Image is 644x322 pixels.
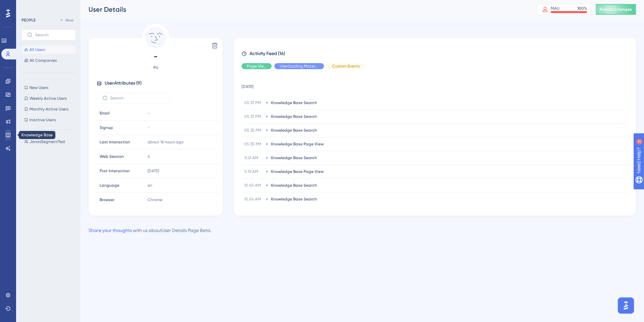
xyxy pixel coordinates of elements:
[244,183,263,188] span: 10.55 AM
[57,16,76,24] button: New
[21,94,76,102] button: Weekly Active Users
[89,228,132,233] a: Share your thoughts
[280,63,319,69] span: UserGuiding Material
[244,169,263,174] span: 11.19 AM
[21,116,76,124] button: Inactive Users
[21,46,76,54] button: All Users
[105,79,142,87] span: User Attributes ( 9 )
[600,7,632,12] span: Publish Changes
[100,125,113,130] span: Signup
[21,138,80,146] button: JonasSegmentTest
[35,33,70,37] input: Search
[89,5,520,14] div: User Details
[148,183,152,188] span: en
[241,75,630,96] td: [DATE]
[551,6,559,11] div: MAU
[271,196,317,202] span: Knowledge Base Search
[30,96,67,101] span: Weekly Active Users
[148,169,159,173] time: [DATE]
[30,85,48,90] span: New Users
[30,47,45,52] span: All Users
[271,100,317,105] span: Knowledge Base Search
[244,128,263,133] span: 05.35 PM
[30,58,57,63] span: All Companies
[148,140,183,144] time: about 16 hours ago
[110,96,165,100] input: Search
[271,155,317,160] span: Knowledge Base Search
[271,114,317,119] span: Knowledge Base Search
[271,141,324,147] span: Knowledge Base Page View
[271,169,324,174] span: Knowledge Base Page View
[100,110,110,116] span: Email
[271,183,317,188] span: Knowledge Base Search
[21,56,76,64] button: All Companies
[21,105,76,113] button: Monthly Active Users
[100,183,119,188] span: Language
[100,154,124,159] span: Web Session
[30,117,56,123] span: Inactive Users
[100,168,130,174] span: First Interaction
[271,128,317,133] span: Knowledge Base Search
[148,154,150,159] span: 4
[47,3,49,9] div: 3
[148,110,150,116] span: -
[332,63,360,69] span: Custom Events
[148,197,162,202] span: Chrome
[89,226,211,234] div: with us about User Details Page Beta .
[97,63,215,71] span: # 4
[244,100,263,105] span: 05.37 PM
[16,2,42,10] span: Need Help?
[244,155,263,160] span: 11.21 AM
[596,4,636,15] button: Publish Changes
[65,17,73,23] span: New
[30,139,65,144] span: JonasSegmentTest
[244,196,263,202] span: 10.54 AM
[148,125,150,130] span: -
[21,17,36,23] div: PEOPLE
[577,6,587,11] div: 100 %
[250,50,285,58] span: Activity Feed (16)
[97,51,215,62] span: -
[100,139,130,145] span: Last Interaction
[244,114,263,119] span: 05.37 PM
[21,84,76,92] button: New Users
[244,141,263,147] span: 05.35 PM
[100,197,114,202] span: Browser
[616,295,636,316] iframe: UserGuiding AI Assistant Launcher
[30,106,68,112] span: Monthly Active Users
[247,63,266,69] span: Page View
